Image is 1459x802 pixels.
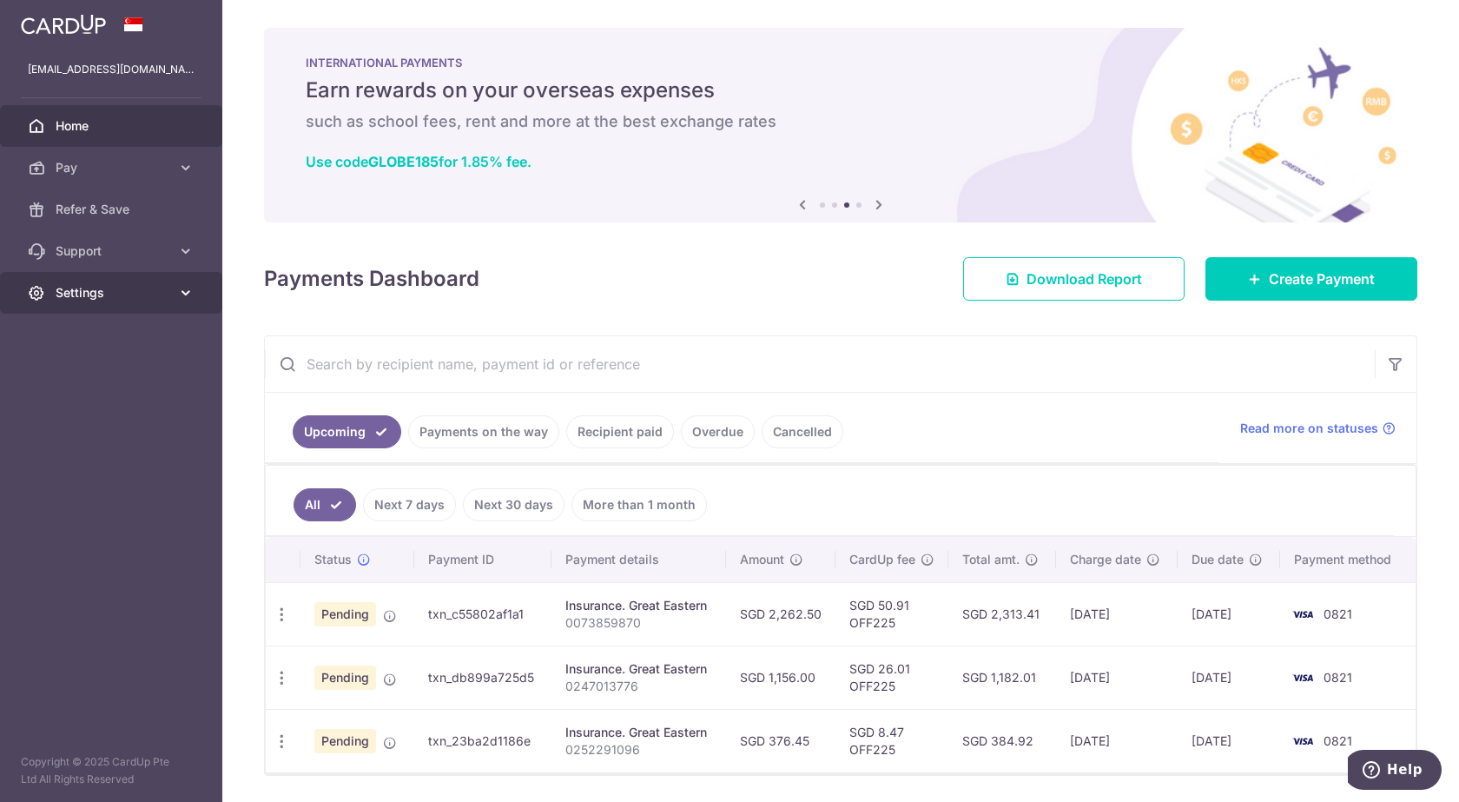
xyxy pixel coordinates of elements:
a: More than 1 month [571,488,707,521]
a: Use codeGLOBE185for 1.85% fee. [306,153,531,170]
p: 0247013776 [565,678,712,695]
img: Bank Card [1285,604,1320,625]
div: Insurance. Great Eastern [565,660,712,678]
span: 0821 [1324,606,1352,621]
span: Status [314,551,352,568]
td: SGD 8.47 OFF225 [835,709,948,772]
span: 0821 [1324,733,1352,748]
p: INTERNATIONAL PAYMENTS [306,56,1376,70]
th: Payment method [1280,537,1416,582]
span: 0821 [1324,670,1352,685]
a: Download Report [963,257,1185,301]
h4: Payments Dashboard [264,263,479,295]
a: Read more on statuses [1240,420,1396,437]
span: Pay [56,159,170,176]
img: Bank Card [1285,731,1320,752]
span: Pending [314,729,376,753]
span: Support [56,242,170,260]
div: Insurance. Great Eastern [565,597,712,614]
td: SGD 1,156.00 [726,646,835,709]
td: [DATE] [1178,709,1279,772]
td: txn_db899a725d5 [414,646,551,709]
a: Next 7 days [363,488,456,521]
span: Home [56,117,170,135]
a: Create Payment [1205,257,1417,301]
img: International Payment Banner [264,28,1417,222]
a: Cancelled [762,415,843,448]
p: 0073859870 [565,614,712,632]
iframe: Opens a widget where you can find more information [1348,750,1442,793]
td: txn_c55802af1a1 [414,582,551,646]
td: [DATE] [1178,646,1279,709]
span: Due date [1192,551,1244,568]
h6: such as school fees, rent and more at the best exchange rates [306,111,1376,132]
a: Next 30 days [463,488,564,521]
td: SGD 376.45 [726,709,835,772]
span: Settings [56,284,170,302]
td: [DATE] [1056,582,1178,646]
span: Charge date [1070,551,1141,568]
a: All [294,488,356,521]
a: Recipient paid [566,415,674,448]
p: [EMAIL_ADDRESS][DOMAIN_NAME] [28,61,195,78]
img: CardUp [21,14,106,35]
span: Total amt. [962,551,1020,568]
th: Payment details [551,537,726,582]
b: GLOBE185 [368,153,439,170]
span: Create Payment [1269,268,1375,289]
td: SGD 384.92 [948,709,1057,772]
td: txn_23ba2d1186e [414,709,551,772]
a: Payments on the way [408,415,559,448]
th: Payment ID [414,537,551,582]
a: Upcoming [293,415,401,448]
p: 0252291096 [565,741,712,759]
td: SGD 50.91 OFF225 [835,582,948,646]
td: SGD 2,262.50 [726,582,835,646]
span: Read more on statuses [1240,420,1378,437]
span: Refer & Save [56,201,170,218]
td: SGD 1,182.01 [948,646,1057,709]
td: [DATE] [1056,646,1178,709]
td: [DATE] [1178,582,1279,646]
img: Bank Card [1285,667,1320,688]
span: Pending [314,602,376,626]
input: Search by recipient name, payment id or reference [265,336,1375,392]
span: Amount [740,551,784,568]
td: [DATE] [1056,709,1178,772]
a: Overdue [681,415,755,448]
h5: Earn rewards on your overseas expenses [306,76,1376,104]
td: SGD 2,313.41 [948,582,1057,646]
td: SGD 26.01 OFF225 [835,646,948,709]
div: Insurance. Great Eastern [565,724,712,741]
span: CardUp fee [849,551,915,568]
span: Download Report [1027,268,1142,289]
span: Pending [314,666,376,690]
